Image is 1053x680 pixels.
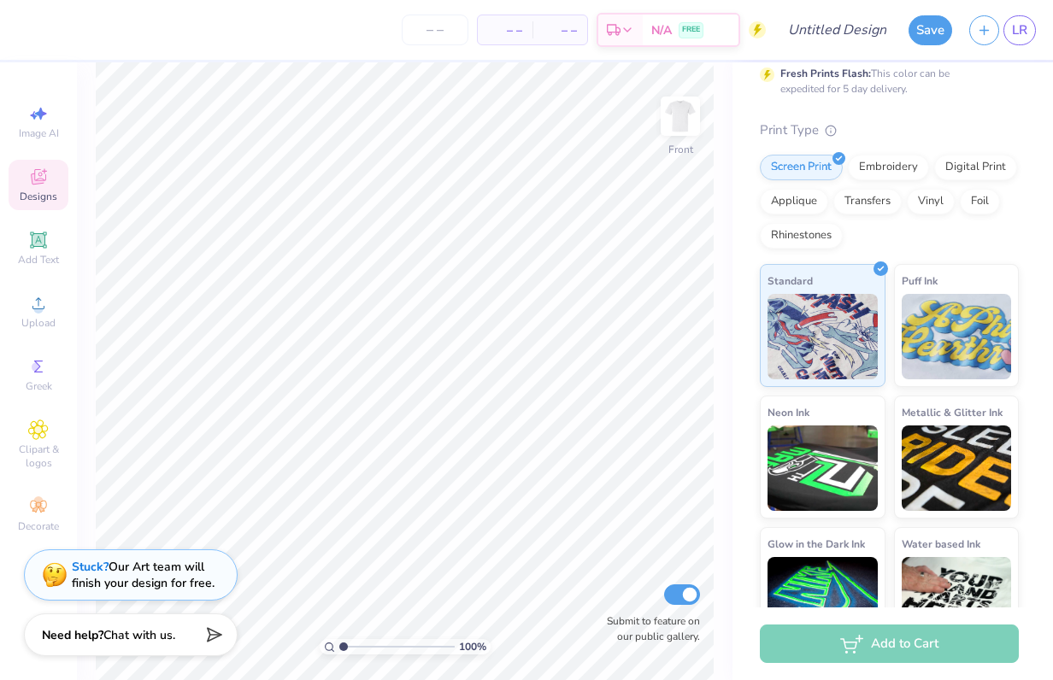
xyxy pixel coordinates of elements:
span: Puff Ink [902,272,938,290]
span: Standard [768,272,813,290]
span: – – [543,21,577,39]
button: Save [909,15,952,45]
input: – – [402,15,468,45]
span: Designs [20,190,57,203]
div: Print Type [760,120,1019,140]
div: Front [668,142,693,157]
strong: Fresh Prints Flash: [780,67,871,80]
strong: Stuck? [72,559,109,575]
img: Standard [768,294,878,379]
span: Glow in the Dark Ink [768,535,865,553]
div: Rhinestones [760,223,843,249]
span: N/A [651,21,672,39]
div: Our Art team will finish your design for free. [72,559,215,591]
strong: Need help? [42,627,103,643]
input: Untitled Design [774,13,900,47]
span: Water based Ink [902,535,980,553]
img: Metallic & Glitter Ink [902,425,1012,511]
span: Upload [21,316,56,330]
div: Applique [760,189,828,214]
div: This color can be expedited for 5 day delivery. [780,66,991,97]
span: Add Text [18,253,59,267]
span: Metallic & Glitter Ink [902,403,1003,421]
span: Clipart & logos [9,443,68,470]
span: 100 % [459,639,486,654]
img: Glow in the Dark Ink [768,557,878,642]
div: Vinyl [907,189,955,214]
div: Screen Print [760,155,843,180]
img: Neon Ink [768,425,878,511]
span: FREE [682,24,700,36]
span: Chat with us. [103,627,175,643]
span: – – [488,21,522,39]
span: Greek [26,379,52,393]
span: Neon Ink [768,403,809,421]
div: Foil [960,189,1000,214]
div: Embroidery [848,155,929,180]
img: Puff Ink [902,294,1012,379]
span: Decorate [18,519,59,533]
label: Submit to feature on our public gallery. [597,613,700,644]
span: Image AI [19,126,59,140]
img: Water based Ink [902,557,1012,642]
span: LR [1012,21,1027,40]
a: LR [1003,15,1036,45]
img: Front [663,99,697,133]
div: Digital Print [934,155,1017,180]
div: Transfers [833,189,902,214]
